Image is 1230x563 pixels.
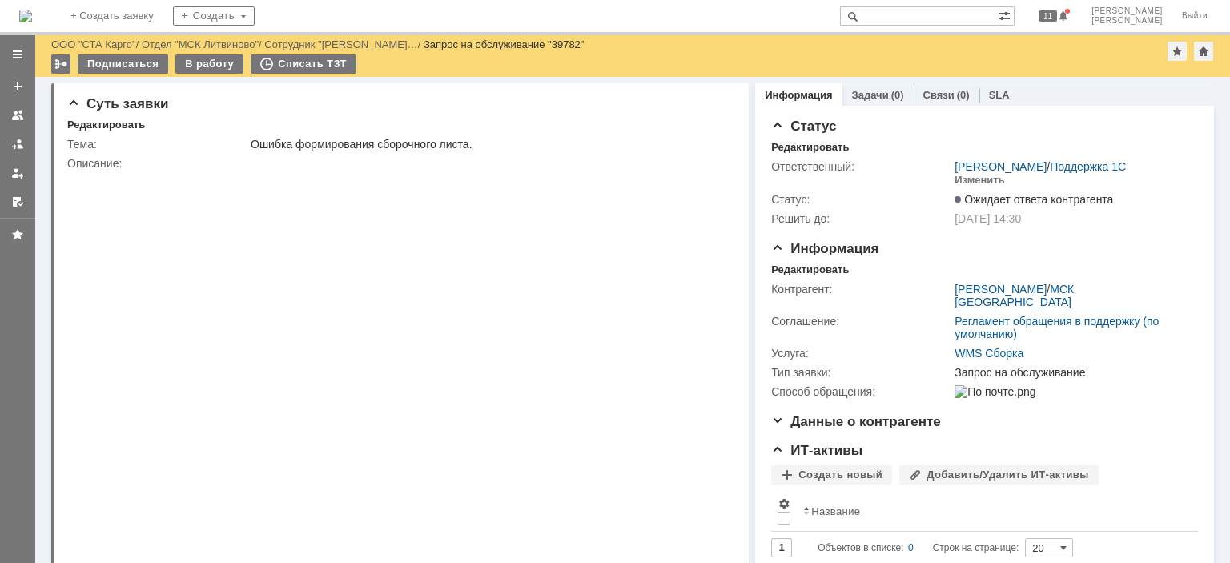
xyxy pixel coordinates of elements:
div: / [264,38,424,50]
th: Название [797,491,1185,532]
div: / [51,38,142,50]
div: Редактировать [771,263,849,276]
div: / [142,38,264,50]
a: Заявки в моей ответственности [5,131,30,157]
div: / [955,160,1126,173]
div: / [955,283,1190,308]
a: SLA [989,89,1010,101]
div: Название [811,505,860,517]
span: 11 [1039,10,1057,22]
div: Ошибка формирования сборочного листа. [251,138,726,151]
a: WMS Сборка [955,347,1023,360]
div: Запрос на обслуживание [955,366,1190,379]
div: Решить до: [771,212,951,225]
a: Сотрудник "[PERSON_NAME]… [264,38,417,50]
a: Регламент обращения в поддержку (по умолчанию) [955,315,1159,340]
div: Тема: [67,138,247,151]
div: Создать [173,6,255,26]
a: [PERSON_NAME] [955,283,1047,296]
div: Редактировать [771,141,849,154]
a: ООО "СТА Карго" [51,38,136,50]
a: Заявки на командах [5,103,30,128]
span: Суть заявки [67,96,168,111]
a: Поддержка 1С [1050,160,1126,173]
div: (0) [891,89,904,101]
span: Настройки [778,497,790,510]
a: МСК [GEOGRAPHIC_DATA] [955,283,1074,308]
div: Редактировать [67,119,145,131]
span: ИТ-активы [771,443,862,458]
span: Информация [771,241,878,256]
div: Тип заявки: [771,366,951,379]
span: Ожидает ответа контрагента [955,193,1113,206]
div: (0) [957,89,970,101]
a: Задачи [852,89,889,101]
i: Строк на странице: [818,538,1019,557]
div: Изменить [955,174,1005,187]
a: Информация [765,89,832,101]
span: [PERSON_NAME] [1091,6,1163,16]
div: Соглашение: [771,315,951,328]
a: Перейти на домашнюю страницу [19,10,32,22]
span: [DATE] 14:30 [955,212,1021,225]
span: Данные о контрагенте [771,414,941,429]
div: Способ обращения: [771,385,951,398]
img: logo [19,10,32,22]
div: Ответственный: [771,160,951,173]
span: Расширенный поиск [998,7,1014,22]
span: Объектов в списке: [818,542,903,553]
a: Мои заявки [5,160,30,186]
a: Связи [923,89,955,101]
a: Создать заявку [5,74,30,99]
img: По почте.png [955,385,1035,398]
div: Запрос на обслуживание "39782" [424,38,585,50]
div: Работа с массовостью [51,54,70,74]
span: Статус [771,119,836,134]
a: [PERSON_NAME] [955,160,1047,173]
a: Мои согласования [5,189,30,215]
div: Сделать домашней страницей [1194,42,1213,61]
a: Отдел "МСК Литвиново" [142,38,259,50]
div: Статус: [771,193,951,206]
div: Контрагент: [771,283,951,296]
div: Добавить в избранное [1168,42,1187,61]
div: 0 [908,538,914,557]
span: [PERSON_NAME] [1091,16,1163,26]
div: Услуга: [771,347,951,360]
div: Описание: [67,157,730,170]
